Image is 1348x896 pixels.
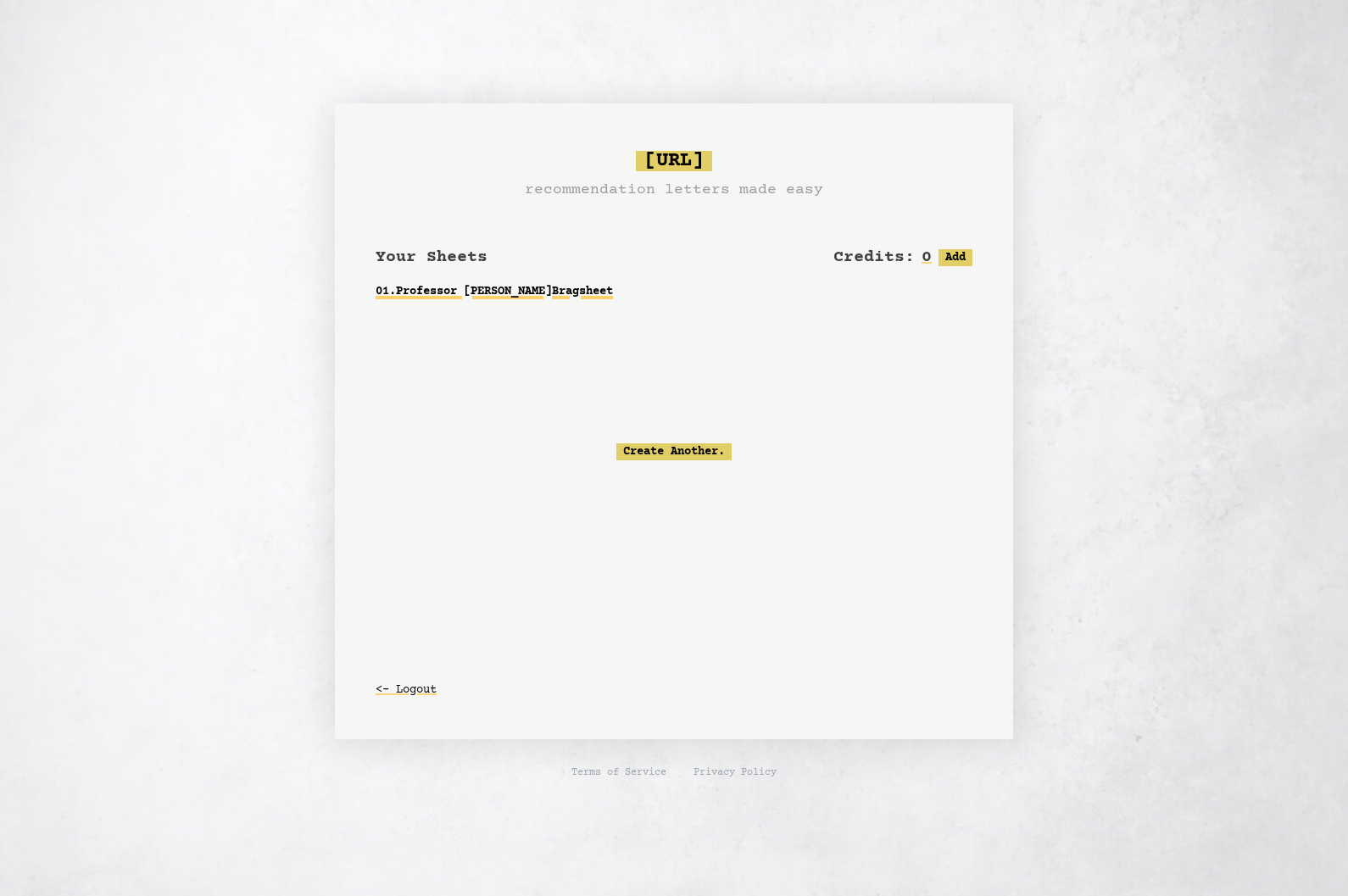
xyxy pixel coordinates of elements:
a: 01.Professor [PERSON_NAME]Bragsheet [376,276,972,307]
h2: 0 [922,246,932,270]
a: Create Another. [616,443,732,460]
span: [URL] [636,151,712,171]
a: Terms of Service [571,766,666,780]
h3: recommendation letters made easy [525,178,823,202]
button: <- Logout [376,675,437,705]
h2: Credits: [833,246,915,270]
a: Privacy Policy [693,766,777,780]
button: Add [939,249,972,266]
span: Your Sheets [376,248,487,267]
